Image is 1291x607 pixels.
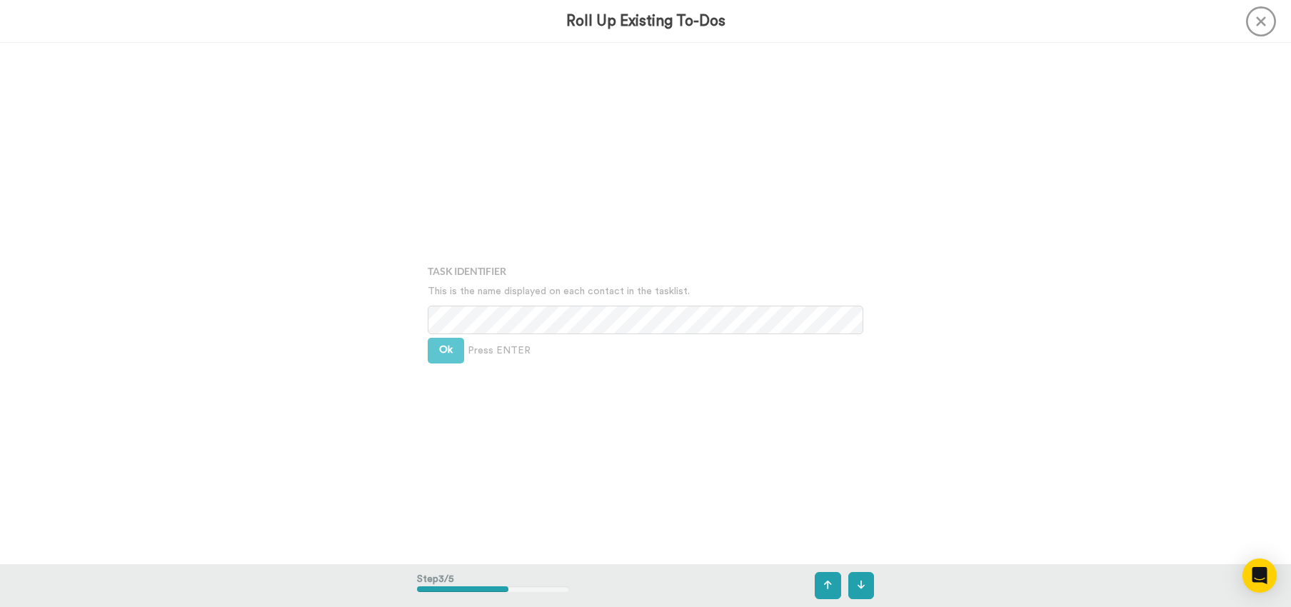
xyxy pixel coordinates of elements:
[1242,558,1277,593] div: Open Intercom Messenger
[468,343,531,358] span: Press ENTER
[428,338,464,363] button: Ok
[428,266,863,276] h4: Task Identifier
[566,13,725,29] h3: Roll Up Existing To-Dos
[428,284,863,299] p: This is the name displayed on each contact in the tasklist.
[439,345,453,355] span: Ok
[417,565,569,606] div: Step 3 / 5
